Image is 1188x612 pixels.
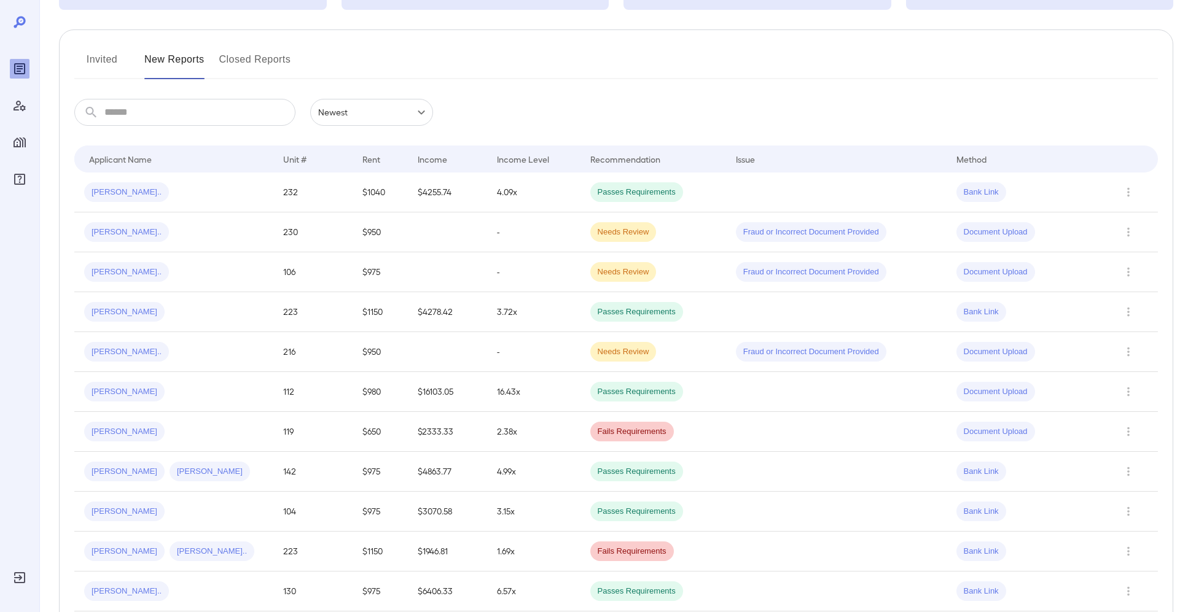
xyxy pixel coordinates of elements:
td: 112 [273,372,353,412]
span: [PERSON_NAME].. [84,266,169,278]
div: Issue [736,152,756,166]
td: 16.43x [487,372,580,412]
span: Passes Requirements [590,306,683,318]
span: Fails Requirements [590,426,674,438]
span: Passes Requirements [590,586,683,597]
span: Passes Requirements [590,386,683,398]
span: Passes Requirements [590,466,683,478]
button: Row Actions [1119,502,1138,521]
td: 142 [273,452,353,492]
td: $1150 [353,532,407,571]
td: - [487,332,580,372]
td: $950 [353,332,407,372]
div: Rent [362,152,382,166]
span: Document Upload [956,227,1035,238]
span: Bank Link [956,506,1006,517]
div: Newest [310,99,433,126]
td: $1150 [353,292,407,332]
span: Needs Review [590,346,657,358]
span: Document Upload [956,346,1035,358]
button: Row Actions [1119,342,1138,362]
span: Bank Link [956,306,1006,318]
span: [PERSON_NAME].. [84,227,169,238]
td: 4.99x [487,452,580,492]
span: Bank Link [956,546,1006,557]
td: $2333.33 [408,412,487,452]
td: 216 [273,332,353,372]
button: Row Actions [1119,182,1138,202]
td: $4863.77 [408,452,487,492]
button: Row Actions [1119,262,1138,282]
span: Fraud or Incorrect Document Provided [736,346,886,358]
td: $4278.42 [408,292,487,332]
td: $6406.33 [408,571,487,611]
span: [PERSON_NAME] [84,546,165,557]
td: $650 [353,412,407,452]
button: Row Actions [1119,422,1138,441]
span: [PERSON_NAME] [170,466,250,478]
span: [PERSON_NAME].. [84,346,169,358]
span: [PERSON_NAME] [84,386,165,398]
button: Closed Reports [219,50,291,79]
div: Income Level [497,152,549,166]
button: Row Actions [1119,462,1138,481]
button: Invited [74,50,130,79]
td: $950 [353,212,407,252]
td: - [487,212,580,252]
td: 130 [273,571,353,611]
button: Row Actions [1119,222,1138,242]
span: [PERSON_NAME] [84,426,165,438]
div: Manage Users [10,96,29,115]
span: Fraud or Incorrect Document Provided [736,227,886,238]
td: 3.72x [487,292,580,332]
button: Row Actions [1119,581,1138,601]
td: $4255.74 [408,172,487,212]
span: Document Upload [956,266,1035,278]
td: $3070.58 [408,492,487,532]
td: 104 [273,492,353,532]
span: Bank Link [956,466,1006,478]
td: $975 [353,492,407,532]
div: Method [956,152,987,166]
span: [PERSON_NAME].. [84,187,169,198]
button: Row Actions [1119,302,1138,322]
td: 230 [273,212,353,252]
span: Fraud or Incorrect Document Provided [736,266,886,278]
div: Manage Properties [10,133,29,152]
td: 106 [273,252,353,292]
span: Needs Review [590,266,657,278]
td: 3.15x [487,492,580,532]
td: $975 [353,252,407,292]
div: FAQ [10,169,29,189]
div: Reports [10,59,29,79]
span: Fails Requirements [590,546,674,557]
span: Passes Requirements [590,506,683,517]
td: $1040 [353,172,407,212]
td: 223 [273,292,353,332]
div: Log Out [10,568,29,587]
td: 4.09x [487,172,580,212]
span: [PERSON_NAME] [84,306,165,318]
span: [PERSON_NAME].. [84,586,169,597]
span: Passes Requirements [590,187,683,198]
span: Document Upload [956,386,1035,398]
td: $975 [353,571,407,611]
span: Needs Review [590,227,657,238]
td: $975 [353,452,407,492]
td: 6.57x [487,571,580,611]
td: 232 [273,172,353,212]
td: 1.69x [487,532,580,571]
td: 119 [273,412,353,452]
span: Bank Link [956,187,1006,198]
td: $980 [353,372,407,412]
button: Row Actions [1119,541,1138,561]
span: [PERSON_NAME] [84,506,165,517]
span: Bank Link [956,586,1006,597]
td: $16103.05 [408,372,487,412]
td: $1946.81 [408,532,487,571]
span: [PERSON_NAME] [84,466,165,478]
button: New Reports [144,50,205,79]
button: Row Actions [1119,382,1138,401]
span: Document Upload [956,426,1035,438]
td: 2.38x [487,412,580,452]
